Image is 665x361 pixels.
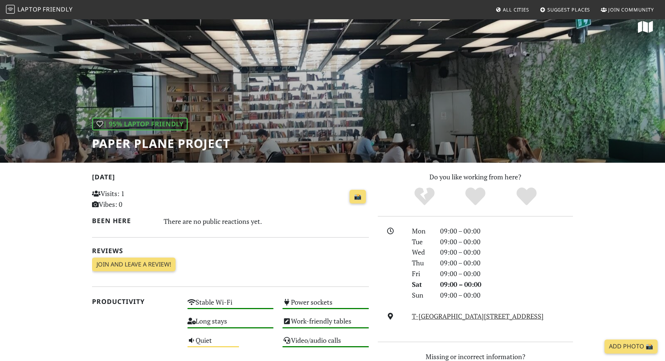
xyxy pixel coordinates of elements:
[399,186,450,207] div: No
[278,296,373,315] div: Power sockets
[436,247,577,258] div: 09:00 – 00:00
[183,334,278,353] div: Quiet
[17,5,42,13] span: Laptop
[547,6,590,13] span: Suggest Places
[537,3,593,16] a: Suggest Places
[164,215,369,227] div: There are no public reactions yet.
[436,268,577,279] div: 09:00 – 00:00
[92,298,178,305] h2: Productivity
[92,188,178,210] p: Visits: 1 Vibes: 0
[92,247,369,255] h2: Reviews
[608,6,654,13] span: Join Community
[436,290,577,301] div: 09:00 – 00:00
[407,247,436,258] div: Wed
[501,186,552,207] div: Definitely!
[407,268,436,279] div: Fri
[450,186,501,207] div: Yes
[378,172,573,182] p: Do you like working from here?
[92,217,155,225] h2: Been here
[183,315,278,334] div: Long stays
[407,290,436,301] div: Sun
[43,5,72,13] span: Friendly
[492,3,532,16] a: All Cities
[407,226,436,236] div: Mon
[92,117,188,130] div: | 95% Laptop Friendly
[407,236,436,247] div: Tue
[436,258,577,268] div: 09:00 – 00:00
[6,5,15,14] img: LaptopFriendly
[503,6,529,13] span: All Cities
[407,258,436,268] div: Thu
[412,312,544,321] a: T-[GEOGRAPHIC_DATA][STREET_ADDRESS]
[598,3,657,16] a: Join Community
[407,279,436,290] div: Sat
[92,136,230,150] h1: Paper Plane Project
[278,334,373,353] div: Video/audio calls
[92,258,176,272] a: Join and leave a review!
[436,279,577,290] div: 09:00 – 00:00
[92,173,369,184] h2: [DATE]
[436,236,577,247] div: 09:00 – 00:00
[350,190,366,204] a: 📸
[183,296,278,315] div: Stable Wi-Fi
[6,3,73,16] a: LaptopFriendly LaptopFriendly
[278,315,373,334] div: Work-friendly tables
[436,226,577,236] div: 09:00 – 00:00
